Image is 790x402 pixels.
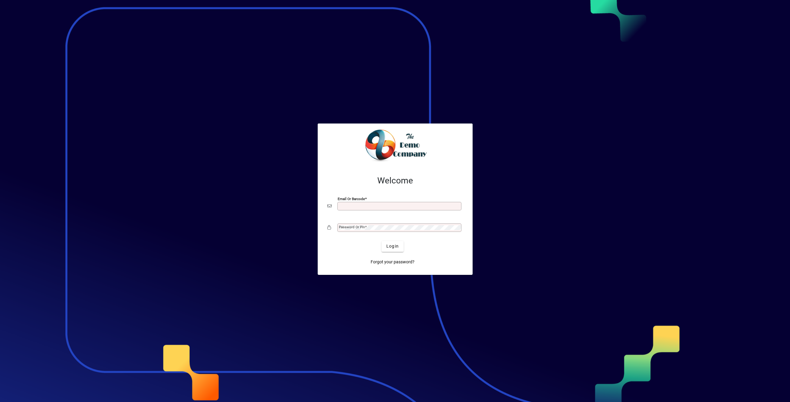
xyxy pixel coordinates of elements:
[382,241,404,252] button: Login
[338,196,365,201] mat-label: Email or Barcode
[327,176,463,186] h2: Welcome
[339,225,365,229] mat-label: Password or Pin
[386,243,399,249] span: Login
[371,259,415,265] span: Forgot your password?
[368,257,417,268] a: Forgot your password?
